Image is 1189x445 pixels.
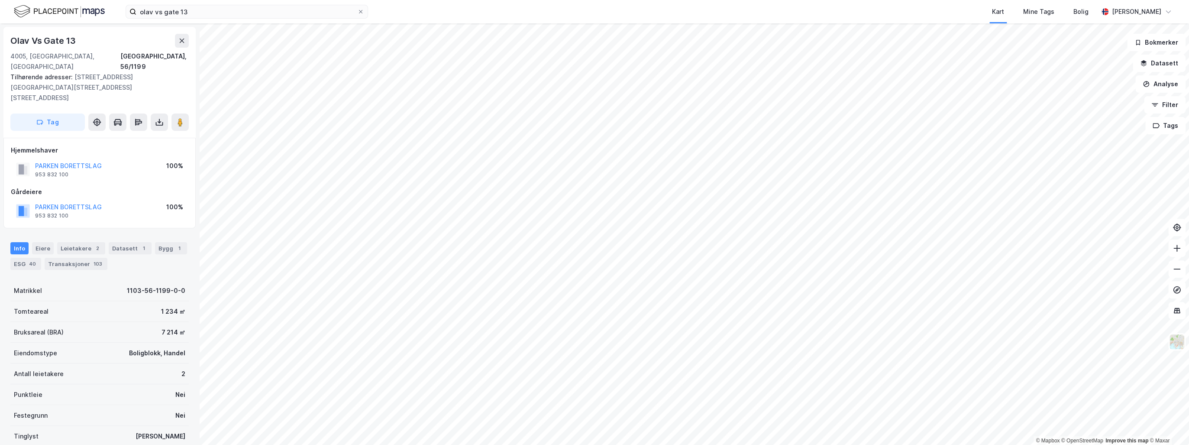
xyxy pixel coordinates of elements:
[992,6,1004,17] div: Kart
[1133,55,1186,72] button: Datasett
[175,244,184,253] div: 1
[155,242,187,254] div: Bygg
[1146,403,1189,445] div: Kontrollprogram for chat
[1112,6,1161,17] div: [PERSON_NAME]
[14,286,42,296] div: Matrikkel
[1169,334,1185,350] img: Z
[14,348,57,358] div: Eiendomstype
[136,431,185,442] div: [PERSON_NAME]
[1146,403,1189,445] iframe: Chat Widget
[14,306,48,317] div: Tomteareal
[57,242,105,254] div: Leietakere
[10,72,182,103] div: [STREET_ADDRESS][GEOGRAPHIC_DATA][STREET_ADDRESS][STREET_ADDRESS]
[175,390,185,400] div: Nei
[1144,96,1186,114] button: Filter
[166,202,183,212] div: 100%
[10,73,74,81] span: Tilhørende adresser:
[109,242,152,254] div: Datasett
[14,410,48,421] div: Festegrunn
[1073,6,1089,17] div: Bolig
[14,390,42,400] div: Punktleie
[1036,438,1060,444] a: Mapbox
[120,51,189,72] div: [GEOGRAPHIC_DATA], 56/1199
[1145,117,1186,134] button: Tags
[139,244,148,253] div: 1
[1127,34,1186,51] button: Bokmerker
[10,51,120,72] div: 4005, [GEOGRAPHIC_DATA], [GEOGRAPHIC_DATA]
[14,4,105,19] img: logo.f888ab2527a4732fd821a326f86c7f29.svg
[162,327,185,338] div: 7 214 ㎡
[92,260,104,268] div: 103
[1105,438,1148,444] a: Improve this map
[1023,6,1054,17] div: Mine Tags
[14,369,64,379] div: Antall leietakere
[1061,438,1103,444] a: OpenStreetMap
[175,410,185,421] div: Nei
[35,212,68,219] div: 953 832 100
[14,431,39,442] div: Tinglyst
[93,244,102,253] div: 2
[181,369,185,379] div: 2
[1135,75,1186,93] button: Analyse
[127,286,185,296] div: 1103-56-1199-0-0
[32,242,54,254] div: Eiere
[11,187,188,197] div: Gårdeiere
[161,306,185,317] div: 1 234 ㎡
[11,145,188,156] div: Hjemmelshaver
[27,260,38,268] div: 40
[45,258,107,270] div: Transaksjoner
[10,258,41,270] div: ESG
[35,171,68,178] div: 953 832 100
[14,327,64,338] div: Bruksareal (BRA)
[166,161,183,171] div: 100%
[136,5,357,18] input: Søk på adresse, matrikkel, gårdeiere, leietakere eller personer
[10,242,29,254] div: Info
[10,114,85,131] button: Tag
[10,34,78,48] div: Olav Vs Gate 13
[129,348,185,358] div: Boligblokk, Handel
